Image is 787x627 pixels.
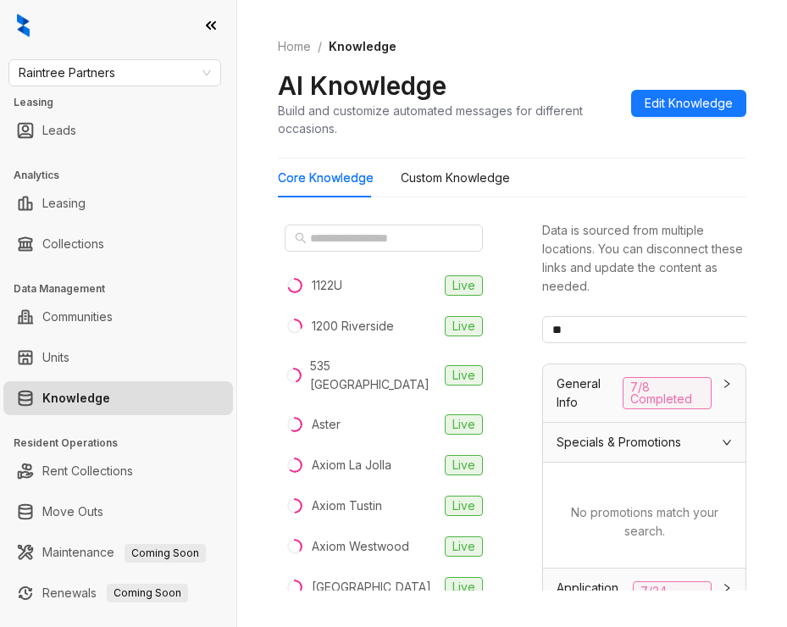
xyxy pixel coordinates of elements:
span: Coming Soon [125,544,206,563]
div: General Info7/8 Completed [543,364,745,422]
h3: Analytics [14,168,236,183]
li: Leasing [3,186,233,220]
a: Home [274,37,314,56]
li: / [318,37,322,56]
h3: Leasing [14,95,236,110]
button: Edit Knowledge [631,90,746,117]
div: Application Policy7/24 Completed [543,569,745,626]
div: Data is sourced from multiple locations. You can disconnect these links and update the content as... [542,221,746,296]
a: Knowledge [42,381,110,415]
li: Knowledge [3,381,233,415]
div: 1200 Riverside [312,317,394,336]
span: Knowledge [329,39,396,53]
span: Live [445,414,483,435]
span: Live [445,455,483,475]
div: No promotions match your search. [557,490,732,554]
div: Axiom Westwood [312,537,409,556]
div: Axiom Tustin [312,497,382,515]
div: Core Knowledge [278,169,374,187]
div: Specials & Promotions [543,423,745,462]
span: Live [445,536,483,557]
span: collapsed [722,583,732,593]
span: Edit Knowledge [645,94,733,113]
li: Communities [3,300,233,334]
span: search [295,232,307,244]
h3: Resident Operations [14,436,236,451]
a: Communities [42,300,113,334]
a: Move Outs [42,495,103,529]
span: expanded [722,437,732,447]
span: Live [445,275,483,296]
div: Custom Knowledge [401,169,510,187]
li: Units [3,341,233,375]
div: Axiom La Jolla [312,456,391,474]
span: 7/24 Completed [633,581,712,613]
span: Specials & Promotions [557,433,681,452]
span: Raintree Partners [19,60,211,86]
h2: AI Knowledge [278,69,446,102]
h3: Data Management [14,281,236,297]
span: Coming Soon [107,584,188,602]
a: Rent Collections [42,454,133,488]
a: RenewalsComing Soon [42,576,188,610]
span: Application Policy [557,579,626,616]
img: logo [17,14,30,37]
a: Leasing [42,186,86,220]
li: Maintenance [3,535,233,569]
li: Renewals [3,576,233,610]
div: Aster [312,415,341,434]
span: Live [445,365,483,386]
a: Collections [42,227,104,261]
div: Build and customize automated messages for different occasions. [278,102,618,137]
div: [GEOGRAPHIC_DATA] [312,578,431,596]
span: 7/8 Completed [623,377,712,409]
span: Live [445,496,483,516]
li: Collections [3,227,233,261]
a: Leads [42,114,76,147]
li: Leads [3,114,233,147]
span: Live [445,316,483,336]
a: Units [42,341,69,375]
span: General Info [557,375,616,412]
li: Move Outs [3,495,233,529]
span: Live [445,577,483,597]
span: collapsed [722,379,732,389]
div: 1122U [312,276,342,295]
div: 535 [GEOGRAPHIC_DATA] [310,357,438,394]
li: Rent Collections [3,454,233,488]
